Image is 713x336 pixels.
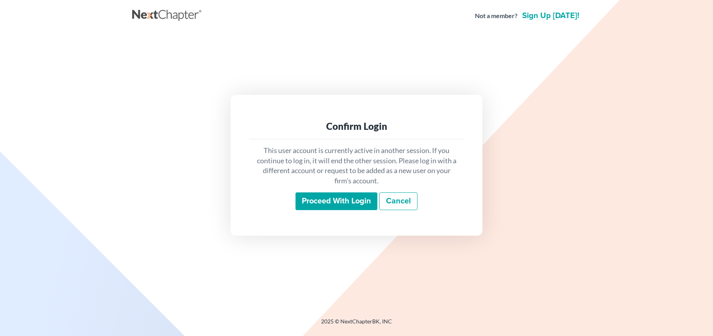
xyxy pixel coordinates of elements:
[521,12,581,20] a: Sign up [DATE]!
[256,120,457,133] div: Confirm Login
[296,192,377,210] input: Proceed with login
[475,11,517,20] strong: Not a member?
[132,318,581,332] div: 2025 © NextChapterBK, INC
[379,192,417,210] a: Cancel
[256,146,457,186] p: This user account is currently active in another session. If you continue to log in, it will end ...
